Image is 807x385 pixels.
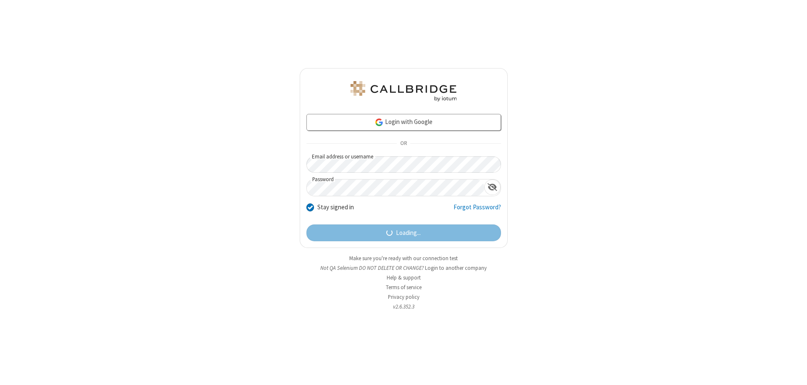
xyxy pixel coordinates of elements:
li: Not QA Selenium DO NOT DELETE OR CHANGE? [300,264,508,272]
input: Email address or username [306,156,501,173]
span: OR [397,138,410,150]
a: Forgot Password? [454,203,501,219]
span: Loading... [396,228,421,238]
input: Password [307,179,484,196]
button: Login to another company [425,264,487,272]
label: Stay signed in [317,203,354,212]
img: QA Selenium DO NOT DELETE OR CHANGE [349,81,458,101]
li: v2.6.352.3 [300,303,508,311]
div: Show password [484,179,501,195]
a: Help & support [387,274,421,281]
a: Login with Google [306,114,501,131]
a: Make sure you're ready with our connection test [349,255,458,262]
button: Loading... [306,224,501,241]
a: Terms of service [386,284,422,291]
img: google-icon.png [374,118,384,127]
a: Privacy policy [388,293,419,301]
